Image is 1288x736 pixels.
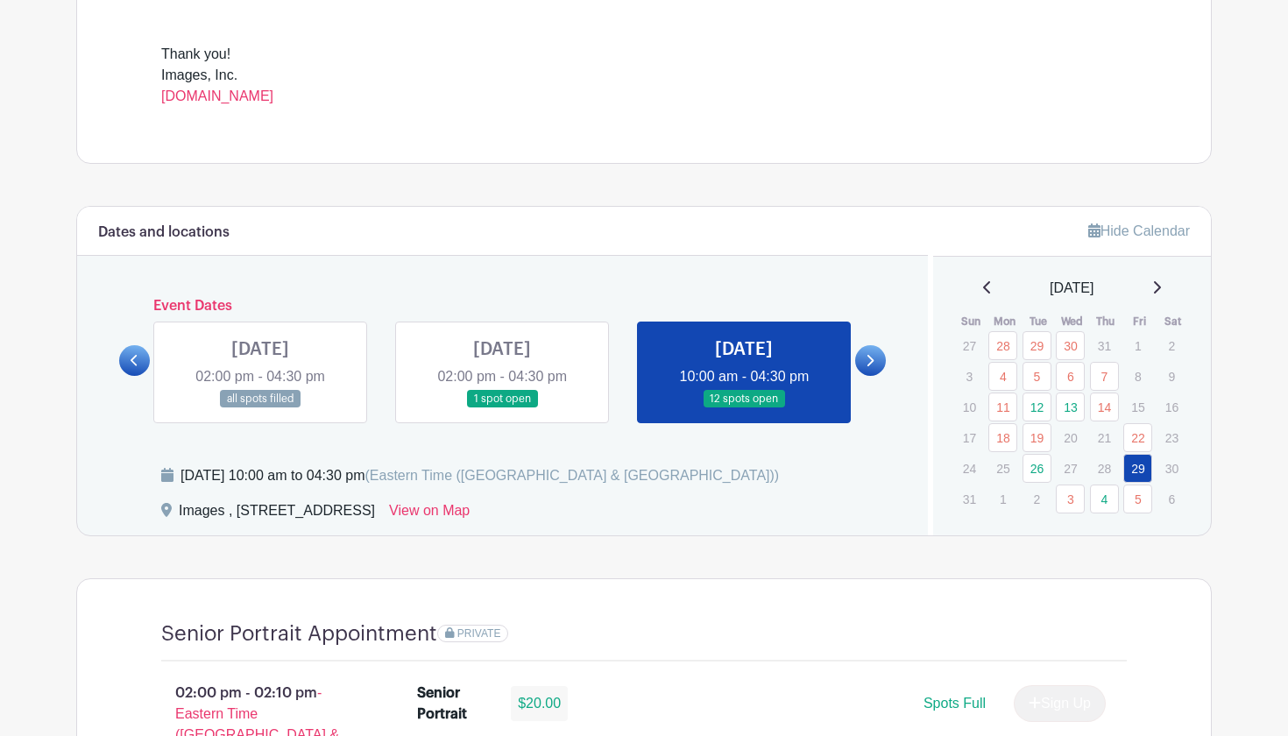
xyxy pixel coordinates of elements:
[1122,313,1157,330] th: Fri
[1123,485,1152,513] a: 5
[1055,313,1089,330] th: Wed
[1157,424,1186,451] p: 23
[1123,363,1152,390] p: 8
[955,393,984,421] p: 10
[98,224,230,241] h6: Dates and locations
[955,424,984,451] p: 17
[1090,393,1119,421] a: 14
[1023,485,1051,513] p: 2
[988,455,1017,482] p: 25
[179,500,375,528] div: Images , [STREET_ADDRESS]
[1023,331,1051,360] a: 29
[988,393,1017,421] a: 11
[1123,423,1152,452] a: 22
[1089,313,1123,330] th: Thu
[1123,332,1152,359] p: 1
[1056,393,1085,421] a: 13
[1157,332,1186,359] p: 2
[1056,331,1085,360] a: 30
[457,627,501,640] span: PRIVATE
[954,313,988,330] th: Sun
[150,298,855,315] h6: Event Dates
[1023,362,1051,391] a: 5
[1088,223,1190,238] a: Hide Calendar
[1023,454,1051,483] a: 26
[987,313,1022,330] th: Mon
[955,485,984,513] p: 31
[161,621,437,647] h4: Senior Portrait Appointment
[988,423,1017,452] a: 18
[1090,455,1119,482] p: 28
[988,362,1017,391] a: 4
[1056,362,1085,391] a: 6
[1056,455,1085,482] p: 27
[180,465,779,486] div: [DATE] 10:00 am to 04:30 pm
[161,65,1127,107] div: Images, Inc.
[161,88,273,103] a: [DOMAIN_NAME]
[1157,363,1186,390] p: 9
[1090,485,1119,513] a: 4
[1023,393,1051,421] a: 12
[1157,313,1191,330] th: Sat
[924,696,986,711] span: Spots Full
[1157,393,1186,421] p: 16
[1123,393,1152,421] p: 15
[1050,278,1093,299] span: [DATE]
[417,683,491,725] div: Senior Portrait
[511,686,568,721] div: $20.00
[955,455,984,482] p: 24
[988,331,1017,360] a: 28
[955,332,984,359] p: 27
[389,500,470,528] a: View on Map
[1157,485,1186,513] p: 6
[1023,423,1051,452] a: 19
[1056,424,1085,451] p: 20
[988,485,1017,513] p: 1
[955,363,984,390] p: 3
[161,44,1127,65] div: Thank you!
[1157,455,1186,482] p: 30
[1090,332,1119,359] p: 31
[364,468,779,483] span: (Eastern Time ([GEOGRAPHIC_DATA] & [GEOGRAPHIC_DATA]))
[1123,454,1152,483] a: 29
[1022,313,1056,330] th: Tue
[1090,362,1119,391] a: 7
[1090,424,1119,451] p: 21
[1056,485,1085,513] a: 3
